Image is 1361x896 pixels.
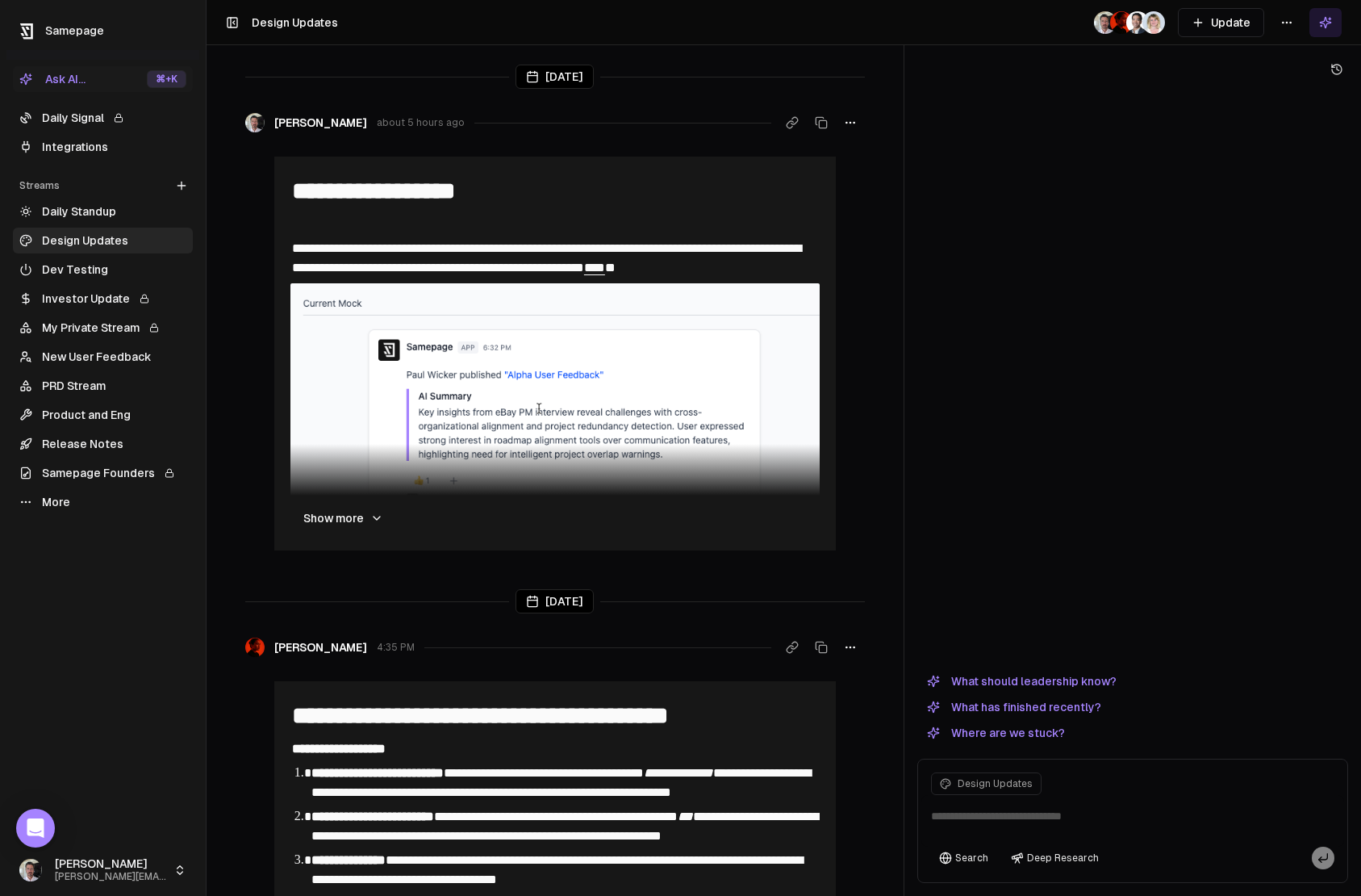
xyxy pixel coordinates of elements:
button: Search [931,847,996,869]
span: 4:35 PM [377,641,415,654]
button: Update [1178,8,1264,37]
button: Deep Research [1003,847,1107,869]
span: [PERSON_NAME] [274,115,367,131]
img: _image [1110,11,1133,34]
div: [DATE] [516,65,594,89]
button: Ask AI...⌘+K [13,66,193,92]
a: PRD Stream [13,373,193,399]
img: _image [245,638,265,657]
a: Design Updates [13,228,193,253]
div: ⌘ +K [147,70,186,88]
span: about 5 hours ago [377,116,465,129]
button: What has finished recently? [917,697,1111,717]
a: My Private Stream [13,315,193,341]
button: Show more [290,502,396,534]
button: Where are we stuck? [917,723,1075,743]
button: What should leadership know? [917,672,1126,691]
span: Design Updates [252,16,338,29]
a: More [13,489,193,515]
a: Daily Standup [13,199,193,224]
span: [PERSON_NAME] [274,639,367,655]
img: _image [1142,11,1165,34]
img: 2025-08-20_14-07-24.png [290,283,820,538]
a: New User Feedback [13,344,193,370]
a: Daily Signal [13,105,193,131]
img: _image [1126,11,1149,34]
div: Open Intercom Messenger [16,809,55,848]
a: Integrations [13,134,193,160]
a: Samepage Founders [13,460,193,486]
span: Design Updates [958,777,1033,790]
div: [DATE] [516,589,594,613]
span: Samepage [45,24,104,37]
span: [PERSON_NAME][EMAIL_ADDRESS] [55,871,167,883]
a: Release Notes [13,431,193,457]
div: Streams [13,173,193,199]
a: Dev Testing [13,257,193,283]
a: Product and Eng [13,402,193,428]
img: _image [19,859,42,881]
img: _image [1094,11,1117,34]
span: [PERSON_NAME] [55,857,167,872]
button: [PERSON_NAME][PERSON_NAME][EMAIL_ADDRESS] [13,851,193,890]
div: Ask AI... [19,71,86,87]
a: Investor Update [13,286,193,312]
img: _image [245,113,265,132]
